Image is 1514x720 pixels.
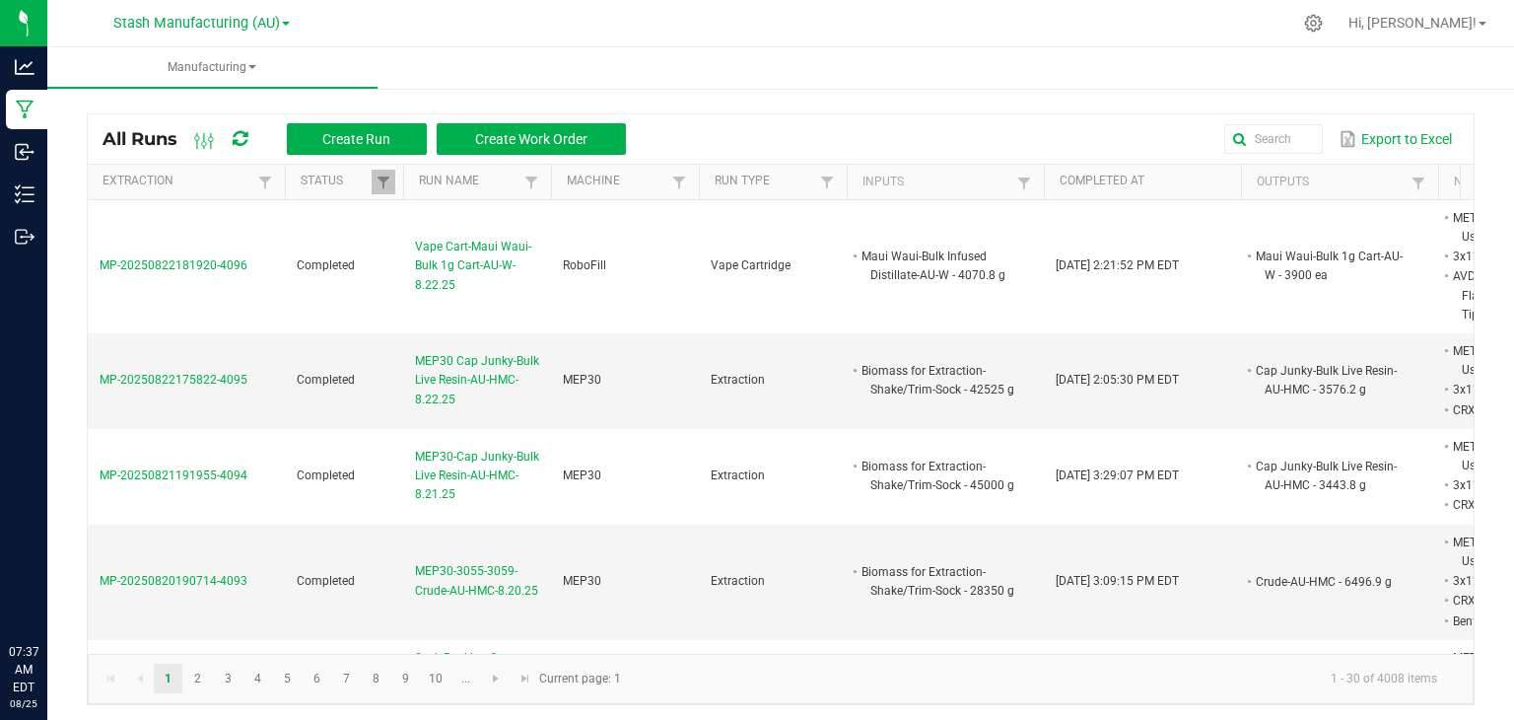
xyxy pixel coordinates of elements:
[303,664,331,693] a: Page 6
[15,227,34,247] inline-svg: Outbound
[103,122,641,156] div: All Runs
[711,574,765,588] span: Extraction
[711,468,765,482] span: Extraction
[297,258,355,272] span: Completed
[711,373,765,387] span: Extraction
[362,664,390,693] a: Page 8
[1224,124,1323,154] input: Search
[301,174,371,189] a: StatusSortable
[563,574,601,588] span: MEP30
[100,373,247,387] span: MP-20250822175822-4095
[1335,122,1457,156] button: Export to Excel
[322,131,390,147] span: Create Run
[243,664,272,693] a: Page 4
[1348,15,1477,31] span: Hi, [PERSON_NAME]!
[47,47,378,89] a: Manufacturing
[332,664,361,693] a: Page 7
[1056,468,1179,482] span: [DATE] 3:29:07 PM EDT
[563,373,601,387] span: MEP30
[20,562,79,621] iframe: Resource center
[482,664,511,693] a: Go to the next page
[667,170,691,194] a: Filter
[859,247,1014,285] li: Maui Waui-Bulk Infused Distillate-AU-W - 4070.8 g
[100,468,247,482] span: MP-20250821191955-4094
[415,238,539,295] span: Vape Cart-Maui Waui-Bulk 1g Cart-AU-W-8.22.25
[15,142,34,162] inline-svg: Inbound
[415,649,539,706] span: Sock Packing-Cap Junky Fresh Frozen-AU-HMC-8.20.2025
[253,170,277,194] a: Filter
[567,174,666,189] a: MachineSortable
[183,664,212,693] a: Page 2
[1056,574,1179,588] span: [DATE] 3:09:15 PM EDT
[1253,572,1409,592] li: Crude-AU-HMC - 6496.9 g
[297,468,355,482] span: Completed
[859,361,1014,399] li: Biomass for Extraction-Shake/Trim-Sock - 42525 g
[847,165,1044,200] th: Inputs
[419,174,518,189] a: Run NameSortable
[415,352,539,409] span: MEP30 Cap Junky-Bulk Live Resin-AU-HMC-8.22.25
[297,373,355,387] span: Completed
[633,663,1453,695] kendo-pager-info: 1 - 30 of 4008 items
[9,696,38,711] p: 08/25
[15,57,34,77] inline-svg: Analytics
[451,664,480,693] a: Page 11
[1056,258,1179,272] span: [DATE] 2:21:52 PM EDT
[1253,457,1409,495] li: Cap Junky-Bulk Live Resin-AU-HMC - 3443.8 g
[517,671,533,686] span: Go to the last page
[100,258,247,272] span: MP-20250822181920-4096
[88,654,1474,704] kendo-pager: Current page: 1
[1056,373,1179,387] span: [DATE] 2:05:30 PM EDT
[859,562,1014,601] li: Biomass for Extraction-Shake/Trim-Sock - 28350 g
[372,170,395,194] a: Filter
[415,448,539,505] span: MEP30-Cap Junky-Bulk Live Resin-AU-HMC-8.21.25
[511,664,539,693] a: Go to the last page
[715,174,814,189] a: Run TypeSortable
[100,574,247,588] span: MP-20250820190714-4093
[113,15,280,32] span: Stash Manufacturing (AU)
[1253,247,1409,285] li: Maui Waui-Bulk 1g Cart-AU-W - 3900 ea
[15,184,34,204] inline-svg: Inventory
[437,123,626,155] button: Create Work Order
[475,131,587,147] span: Create Work Order
[297,574,355,588] span: Completed
[1301,14,1326,33] div: Manage settings
[859,457,1014,495] li: Biomass for Extraction-Shake/Trim-Sock - 45000 g
[391,664,420,693] a: Page 9
[214,664,242,693] a: Page 3
[711,258,791,272] span: Vape Cartridge
[815,170,839,194] a: Filter
[563,258,606,272] span: RoboFill
[154,664,182,693] a: Page 1
[9,643,38,696] p: 07:37 AM EDT
[1012,171,1036,195] a: Filter
[47,59,378,76] span: Manufacturing
[1407,171,1430,195] a: Filter
[488,671,504,686] span: Go to the next page
[519,170,543,194] a: Filter
[415,562,539,600] span: MEP30-3055-3059-Crude-AU-HMC-8.20.25
[15,100,34,119] inline-svg: Manufacturing
[563,468,601,482] span: MEP30
[287,123,427,155] button: Create Run
[1253,361,1409,399] li: Cap Junky-Bulk Live Resin-AU-HMC - 3576.2 g
[103,174,252,189] a: ExtractionSortable
[1060,174,1233,189] a: Completed AtSortable
[422,664,450,693] a: Page 10
[273,664,302,693] a: Page 5
[1241,165,1438,200] th: Outputs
